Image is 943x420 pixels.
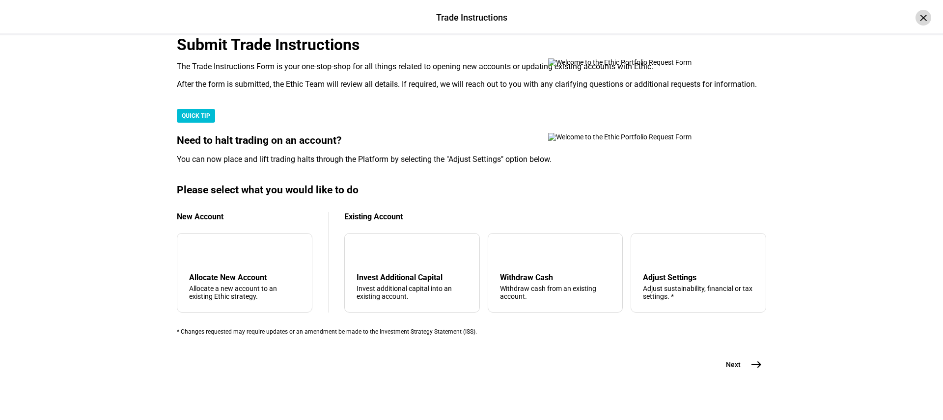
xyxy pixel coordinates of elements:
[177,79,766,89] div: After the form is submitted, the Ethic Team will review all details. If required, we will reach o...
[750,359,762,370] mat-icon: east
[548,133,725,141] img: Welcome to the Ethic Portfolio Request Form
[357,273,468,282] div: Invest Additional Capital
[436,11,507,24] div: Trade Instructions
[177,155,766,164] div: You can now place and lift trading halts through the Platform by selecting the "Adjust Settings" ...
[643,245,659,261] mat-icon: tune
[177,62,766,72] div: The Trade Instructions Form is your one-stop-shop for all things related to opening new accounts ...
[643,285,754,300] div: Adjust sustainability, financial or tax settings. *
[177,134,766,147] div: Need to halt trading on an account?
[189,273,300,282] div: Allocate New Account
[548,58,725,66] img: Welcome to the Ethic Portfolio Request Form
[643,273,754,282] div: Adjust Settings
[500,285,611,300] div: Withdraw cash from an existing account.
[357,285,468,300] div: Invest additional capital into an existing account.
[189,285,300,300] div: Allocate a new account to an existing Ethic strategy.
[177,328,766,335] div: * Changes requested may require updates or an amendment be made to the Investment Strategy Statem...
[191,247,203,259] mat-icon: add
[726,360,741,369] span: Next
[714,355,766,374] button: Next
[359,247,370,259] mat-icon: arrow_downward
[177,184,766,196] div: Please select what you would like to do
[502,247,514,259] mat-icon: arrow_upward
[500,273,611,282] div: Withdraw Cash
[177,35,766,54] div: Submit Trade Instructions
[915,10,931,26] div: ×
[177,212,312,221] div: New Account
[344,212,766,221] div: Existing Account
[177,109,215,123] div: QUICK TIP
